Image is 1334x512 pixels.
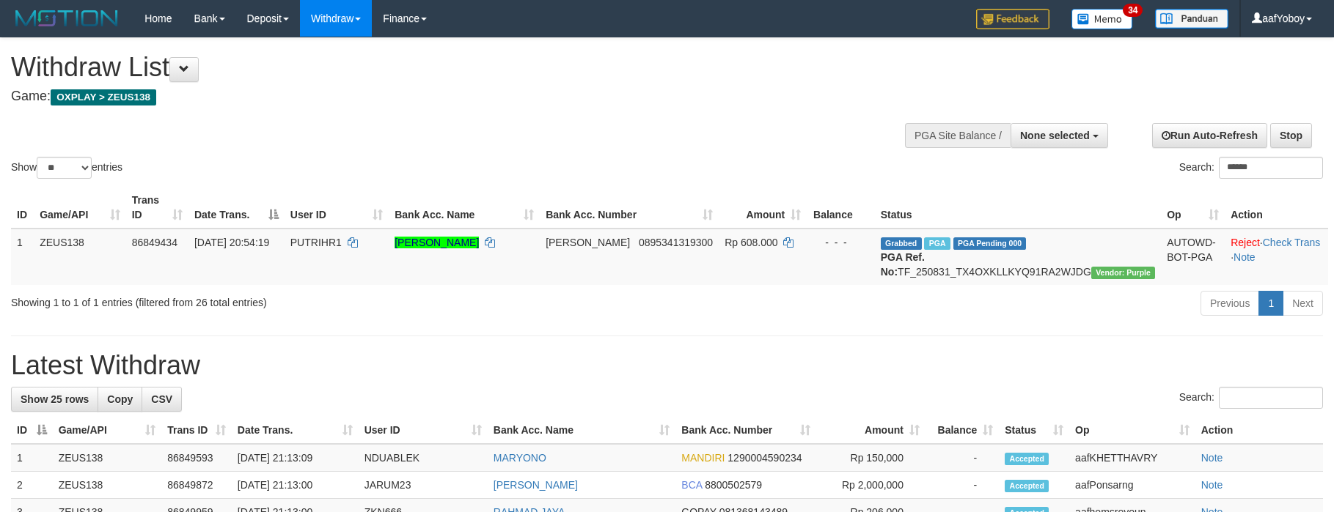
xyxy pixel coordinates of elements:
[546,237,630,248] span: [PERSON_NAME]
[1201,291,1259,316] a: Previous
[1201,479,1223,491] a: Note
[1201,452,1223,464] a: Note
[881,237,922,250] span: Grabbed
[1179,387,1323,409] label: Search:
[161,472,232,499] td: 86849872
[705,479,762,491] span: Copy 8800502579 to clipboard
[1263,237,1321,248] a: Check Trans
[816,472,926,499] td: Rp 2,000,000
[1258,291,1283,316] a: 1
[161,417,232,444] th: Trans ID: activate to sort column ascending
[1234,251,1256,263] a: Note
[719,187,807,229] th: Amount: activate to sort column ascending
[34,229,125,285] td: ZEUS138
[1123,4,1143,17] span: 34
[924,237,950,250] span: Marked by aafRornrotha
[34,187,125,229] th: Game/API: activate to sort column ascending
[11,417,53,444] th: ID: activate to sort column descending
[290,237,342,248] span: PUTRIHR1
[395,237,479,248] a: [PERSON_NAME]
[194,237,269,248] span: [DATE] 20:54:19
[540,187,719,229] th: Bank Acc. Number: activate to sort column ascending
[232,472,359,499] td: [DATE] 21:13:00
[926,417,999,444] th: Balance: activate to sort column ascending
[639,237,713,248] span: Copy 0895341319300 to clipboard
[1179,157,1323,179] label: Search:
[675,417,816,444] th: Bank Acc. Number: activate to sort column ascending
[494,479,578,491] a: [PERSON_NAME]
[728,452,802,464] span: Copy 1290004590234 to clipboard
[53,444,162,472] td: ZEUS138
[494,452,546,464] a: MARYONO
[881,251,925,278] b: PGA Ref. No:
[11,289,545,310] div: Showing 1 to 1 of 1 entries (filtered from 26 total entries)
[11,89,875,104] h4: Game:
[807,187,874,229] th: Balance
[926,444,999,472] td: -
[905,123,1011,148] div: PGA Site Balance /
[11,53,875,82] h1: Withdraw List
[359,472,488,499] td: JARUM23
[1152,123,1267,148] a: Run Auto-Refresh
[11,157,122,179] label: Show entries
[389,187,540,229] th: Bank Acc. Name: activate to sort column ascending
[1161,187,1225,229] th: Op: activate to sort column ascending
[285,187,389,229] th: User ID: activate to sort column ascending
[11,444,53,472] td: 1
[1005,453,1049,465] span: Accepted
[142,387,182,412] a: CSV
[107,393,133,405] span: Copy
[1219,157,1323,179] input: Search:
[21,393,89,405] span: Show 25 rows
[681,452,725,464] span: MANDIRI
[1071,9,1133,29] img: Button%20Memo.svg
[11,387,98,412] a: Show 25 rows
[161,444,232,472] td: 86849593
[1069,444,1195,472] td: aafKHETTHAVRY
[813,235,868,250] div: - - -
[488,417,676,444] th: Bank Acc. Name: activate to sort column ascending
[359,444,488,472] td: NDUABLEK
[1069,417,1195,444] th: Op: activate to sort column ascending
[1005,480,1049,492] span: Accepted
[1011,123,1108,148] button: None selected
[926,472,999,499] td: -
[1155,9,1228,29] img: panduan.png
[1069,472,1195,499] td: aafPonsarng
[11,7,122,29] img: MOTION_logo.png
[999,417,1069,444] th: Status: activate to sort column ascending
[1231,237,1260,248] a: Reject
[1020,130,1090,141] span: None selected
[875,229,1161,285] td: TF_250831_TX4OXKLLKYQ91RA2WJDG
[1270,123,1312,148] a: Stop
[11,187,34,229] th: ID
[725,237,777,248] span: Rp 608.000
[816,444,926,472] td: Rp 150,000
[151,393,172,405] span: CSV
[126,187,188,229] th: Trans ID: activate to sort column ascending
[1283,291,1323,316] a: Next
[359,417,488,444] th: User ID: activate to sort column ascending
[51,89,156,105] span: OXPLAY > ZEUS138
[37,157,92,179] select: Showentries
[1195,417,1323,444] th: Action
[1161,229,1225,285] td: AUTOWD-BOT-PGA
[1225,229,1328,285] td: · ·
[681,479,702,491] span: BCA
[875,187,1161,229] th: Status
[953,237,1027,250] span: PGA Pending
[188,187,285,229] th: Date Trans.: activate to sort column descending
[11,229,34,285] td: 1
[98,387,142,412] a: Copy
[1219,387,1323,409] input: Search:
[232,444,359,472] td: [DATE] 21:13:09
[132,237,177,248] span: 86849434
[53,417,162,444] th: Game/API: activate to sort column ascending
[976,9,1049,29] img: Feedback.jpg
[1091,267,1155,279] span: Vendor URL: https://trx4.1velocity.biz
[53,472,162,499] td: ZEUS138
[1225,187,1328,229] th: Action
[11,351,1323,380] h1: Latest Withdraw
[816,417,926,444] th: Amount: activate to sort column ascending
[232,417,359,444] th: Date Trans.: activate to sort column ascending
